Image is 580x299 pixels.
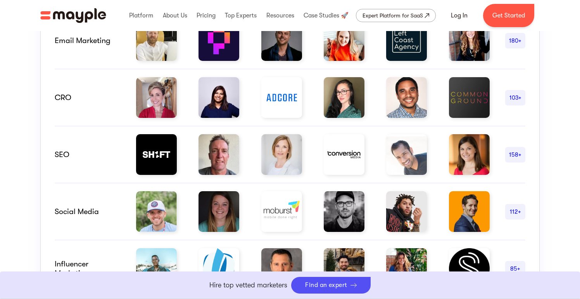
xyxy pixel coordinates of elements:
a: Get Started [483,4,534,27]
div: Platform [127,3,155,28]
div: 103+ [505,93,525,102]
div: 112+ [505,207,525,216]
a: Expert Platform for SaaS [356,9,436,22]
div: Resources [264,3,296,28]
div: Influencer marketing [55,259,121,278]
iframe: Chat Widget [440,209,580,299]
div: CRO [55,93,121,102]
div: 180+ [505,36,525,45]
div: Expert Platform for SaaS [362,11,423,20]
div: About Us [161,3,189,28]
div: Social Media [55,207,121,216]
div: Top Experts [223,3,259,28]
a: home [40,8,106,23]
a: Log In [442,6,477,25]
div: SEO [55,150,121,159]
div: Pricing [195,3,217,28]
div: 158+ [505,150,525,159]
div: email marketing [55,36,121,45]
img: Mayple logo [40,8,106,23]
